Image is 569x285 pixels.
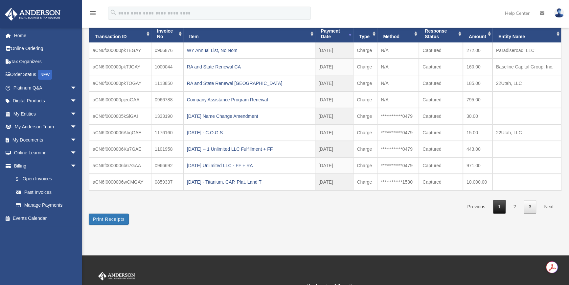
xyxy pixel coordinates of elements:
[353,141,377,157] td: Charge
[315,59,353,75] td: [DATE]
[419,91,463,108] td: Captured
[151,91,183,108] td: 0966788
[187,177,311,187] div: [DATE] - Titanium, CAP, Plat, Land T
[187,161,311,170] div: [DATE] Unlimited LLC - FF + RA
[492,59,561,75] td: Baseline Capital Group, Inc.
[353,42,377,59] td: Charge
[5,107,87,120] a: My Entitiesarrow_drop_down
[463,25,492,43] th: Amount: activate to sort column ascending
[5,120,87,134] a: My Anderson Teamarrow_drop_down
[9,172,87,186] a: $Open Invoices
[353,25,377,43] th: Type: activate to sort column ascending
[187,46,311,55] div: WY Annual List, No Nom
[38,70,52,80] div: NEW
[89,157,151,174] td: aCN6f0000006b67GAA
[89,124,151,141] td: aCN6f0000006AbqGAE
[151,25,183,43] th: Invoice No: activate to sort column ascending
[5,133,87,146] a: My Documentsarrow_drop_down
[462,200,490,214] a: Previous
[315,75,353,91] td: [DATE]
[3,8,62,21] img: Anderson Advisors Platinum Portal
[315,108,353,124] td: [DATE]
[70,133,83,147] span: arrow_drop_down
[183,25,315,43] th: Item: activate to sort column ascending
[353,174,377,190] td: Charge
[353,108,377,124] td: Charge
[463,174,492,190] td: 10,000.00
[187,128,311,137] div: [DATE] - C.O.G.S
[9,186,83,199] a: Past Invoices
[353,91,377,108] td: Charge
[419,174,463,190] td: Captured
[492,42,561,59] td: Paradiseroad, LLC
[70,159,83,173] span: arrow_drop_down
[89,214,129,225] button: Print Receipts
[5,29,87,42] a: Home
[377,59,419,75] td: N/A
[315,91,353,108] td: [DATE]
[315,141,353,157] td: [DATE]
[151,157,183,174] td: 0966692
[419,59,463,75] td: Captured
[187,79,311,88] div: RA and State Renewal [GEOGRAPHIC_DATA]
[5,55,87,68] a: Tax Organizers
[492,75,561,91] td: 22Utah, LLC
[554,8,564,18] img: User Pic
[315,157,353,174] td: [DATE]
[5,81,87,94] a: Platinum Q&Aarrow_drop_down
[463,75,492,91] td: 185.00
[463,59,492,75] td: 160.00
[70,94,83,108] span: arrow_drop_down
[524,200,536,214] a: 3
[151,108,183,124] td: 1333190
[89,12,97,17] a: menu
[419,25,463,43] th: Response Status: activate to sort column ascending
[89,141,151,157] td: aCN6f0000006Ku7GAE
[151,59,183,75] td: 1000044
[97,272,136,280] img: Anderson Advisors Platinum Portal
[492,124,561,141] td: 22Utah, LLC
[110,9,117,16] i: search
[463,91,492,108] td: 795.00
[315,124,353,141] td: [DATE]
[187,112,311,121] div: [DATE] Name Change Amendment
[89,42,151,59] td: aCN6f000000pkTEGAY
[70,120,83,134] span: arrow_drop_down
[187,62,311,71] div: RA and State Renewal CA
[509,200,521,214] a: 2
[419,75,463,91] td: Captured
[89,174,151,190] td: aCN6f0000006wCMGAY
[419,157,463,174] td: Captured
[377,91,419,108] td: N/A
[377,75,419,91] td: N/A
[89,9,97,17] i: menu
[19,175,23,183] span: $
[151,141,183,157] td: 1101958
[315,42,353,59] td: [DATE]
[187,95,311,104] div: Company Assistance Program Renewal
[70,81,83,95] span: arrow_drop_down
[493,200,506,214] a: 1
[492,25,561,43] th: Entity Name: activate to sort column ascending
[463,141,492,157] td: 443.00
[353,75,377,91] td: Charge
[463,108,492,124] td: 30.00
[5,94,87,108] a: Digital Productsarrow_drop_down
[353,124,377,141] td: Charge
[539,200,558,214] a: Next
[315,25,353,43] th: Payment Date: activate to sort column ascending
[151,174,183,190] td: 0859337
[377,25,419,43] th: Method: activate to sort column ascending
[70,146,83,160] span: arrow_drop_down
[463,157,492,174] td: 971.00
[89,25,151,43] th: Transaction ID: activate to sort column ascending
[5,68,87,82] a: Order StatusNEW
[89,75,151,91] td: aCN6f000000pkTOGAY
[9,199,87,212] a: Manage Payments
[419,108,463,124] td: Captured
[419,124,463,141] td: Captured
[463,42,492,59] td: 272.00
[5,42,87,55] a: Online Ordering
[353,59,377,75] td: Charge
[419,141,463,157] td: Captured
